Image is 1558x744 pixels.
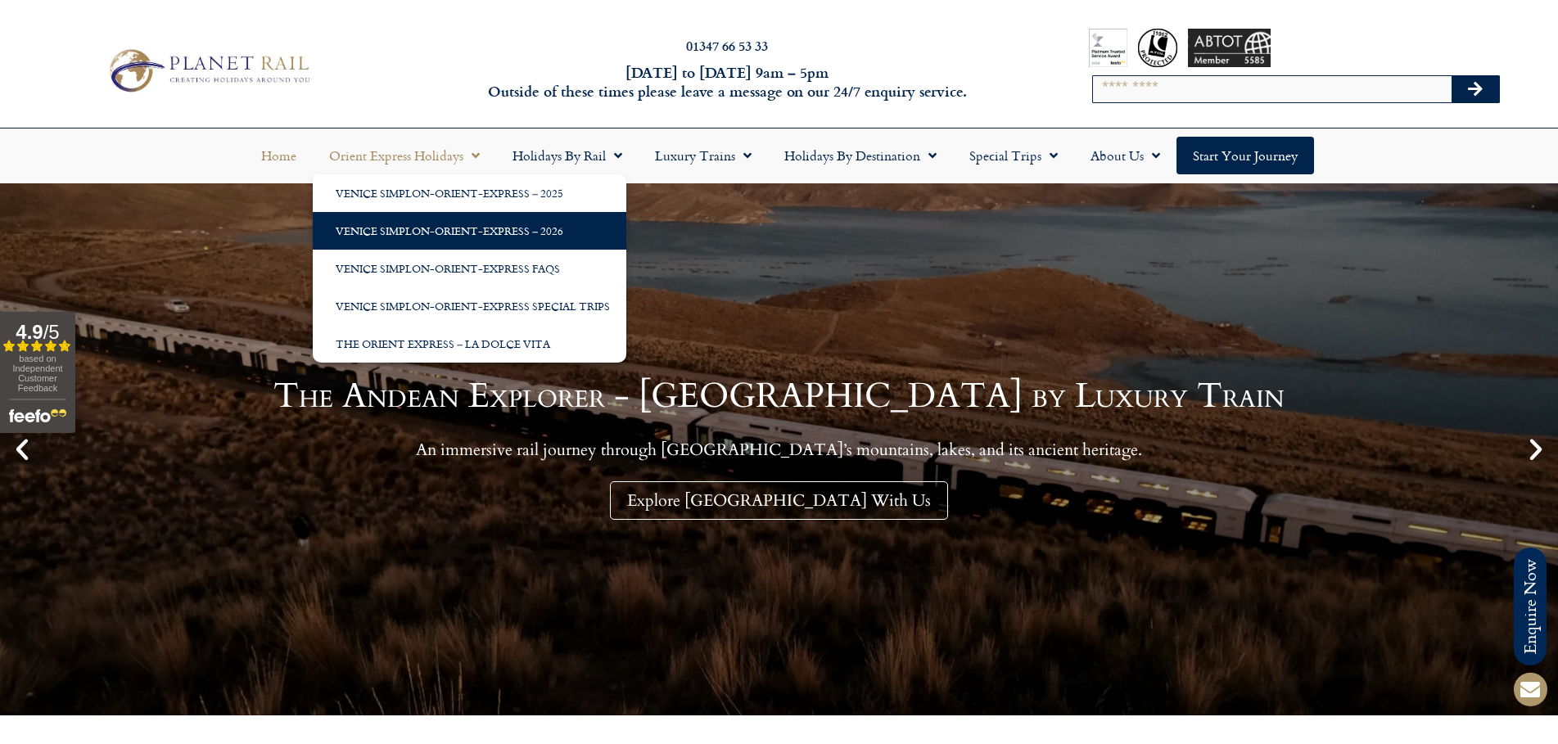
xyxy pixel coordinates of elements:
nav: Menu [8,137,1550,174]
a: Luxury Trains [639,137,768,174]
h6: [DATE] to [DATE] 9am – 5pm Outside of these times please leave a message on our 24/7 enquiry serv... [419,63,1034,101]
ul: Orient Express Holidays [313,174,626,363]
button: Search [1452,76,1499,102]
a: Venice Simplon-Orient-Express FAQs [313,250,626,287]
a: The Orient Express – La Dolce Vita [313,325,626,363]
a: Home [245,137,313,174]
a: About Us [1074,137,1176,174]
div: Previous slide [8,435,36,463]
a: Start your Journey [1176,137,1314,174]
a: Venice Simplon-Orient-Express Special Trips [313,287,626,325]
a: Holidays by Rail [496,137,639,174]
a: Venice Simplon-Orient-Express – 2026 [313,212,626,250]
a: Special Trips [953,137,1074,174]
a: 01347 66 53 33 [686,36,768,55]
a: Holidays by Destination [768,137,953,174]
div: Next slide [1522,435,1550,463]
p: An immersive rail journey through [GEOGRAPHIC_DATA]’s mountains, lakes, and its ancient heritage. [273,440,1285,460]
h1: The Andean Explorer - [GEOGRAPHIC_DATA] by Luxury Train [273,379,1285,413]
a: Venice Simplon-Orient-Express – 2025 [313,174,626,212]
img: Planet Rail Train Holidays Logo [101,44,315,97]
a: Orient Express Holidays [313,137,496,174]
a: Explore [GEOGRAPHIC_DATA] With Us [610,481,948,520]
